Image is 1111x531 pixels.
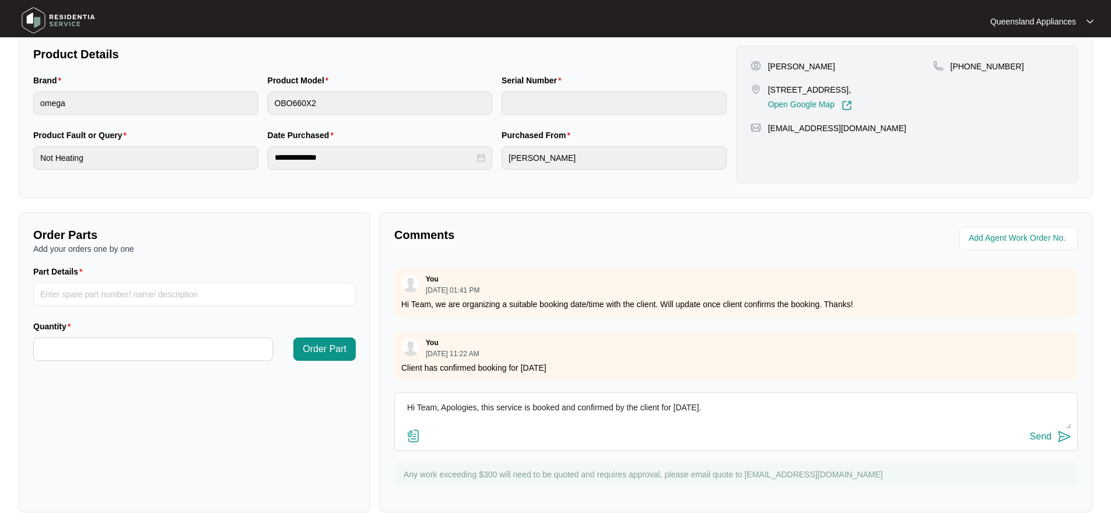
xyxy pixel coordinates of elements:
[303,342,346,356] span: Order Part
[990,16,1076,27] p: Queensland Appliances
[33,283,356,306] input: Part Details
[268,75,334,86] label: Product Model
[768,84,852,96] p: [STREET_ADDRESS],
[33,321,75,332] label: Quantity
[33,266,87,277] label: Part Details
[404,469,1072,480] p: Any work exceeding $300 will need to be quoted and requires approval, please email quote to [EMAI...
[33,92,258,115] input: Brand
[293,337,356,361] button: Order Part
[401,298,1071,310] p: Hi Team, we are organizing a suitable booking date/time with the client. Will update once client ...
[426,287,479,294] p: [DATE] 01:41 PM
[33,75,66,86] label: Brand
[933,61,944,71] img: map-pin
[1030,429,1071,445] button: Send
[751,61,761,71] img: user-pin
[33,129,131,141] label: Product Fault or Query
[502,146,727,170] input: Purchased From
[401,399,1071,429] textarea: Hi Team, Apologies, this service is booked and confirmed by the client for [DATE].
[17,3,99,38] img: residentia service logo
[768,122,906,134] p: [EMAIL_ADDRESS][DOMAIN_NAME]
[502,92,727,115] input: Serial Number
[768,61,835,72] p: [PERSON_NAME]
[502,129,575,141] label: Purchased From
[768,100,852,111] a: Open Google Map
[33,46,727,62] p: Product Details
[426,338,439,347] p: You
[402,275,419,293] img: user.svg
[33,227,356,243] p: Order Parts
[1057,430,1071,444] img: send-icon.svg
[969,231,1071,245] input: Add Agent Work Order No.
[1087,19,1094,24] img: dropdown arrow
[751,84,761,94] img: map-pin
[34,338,272,360] input: Quantity
[394,227,728,243] p: Comments
[951,61,1024,72] p: [PHONE_NUMBER]
[751,122,761,133] img: map-pin
[842,100,852,111] img: Link-External
[401,362,1071,374] p: Client has confirmed booking for [DATE]
[268,92,493,115] input: Product Model
[268,129,338,141] label: Date Purchased
[406,429,420,443] img: file-attachment-doc.svg
[33,243,356,255] p: Add your orders one by one
[275,152,475,164] input: Date Purchased
[402,339,419,356] img: user.svg
[1030,431,1052,442] div: Send
[33,146,258,170] input: Product Fault or Query
[426,275,439,284] p: You
[502,75,566,86] label: Serial Number
[426,350,479,357] p: [DATE] 11:22 AM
